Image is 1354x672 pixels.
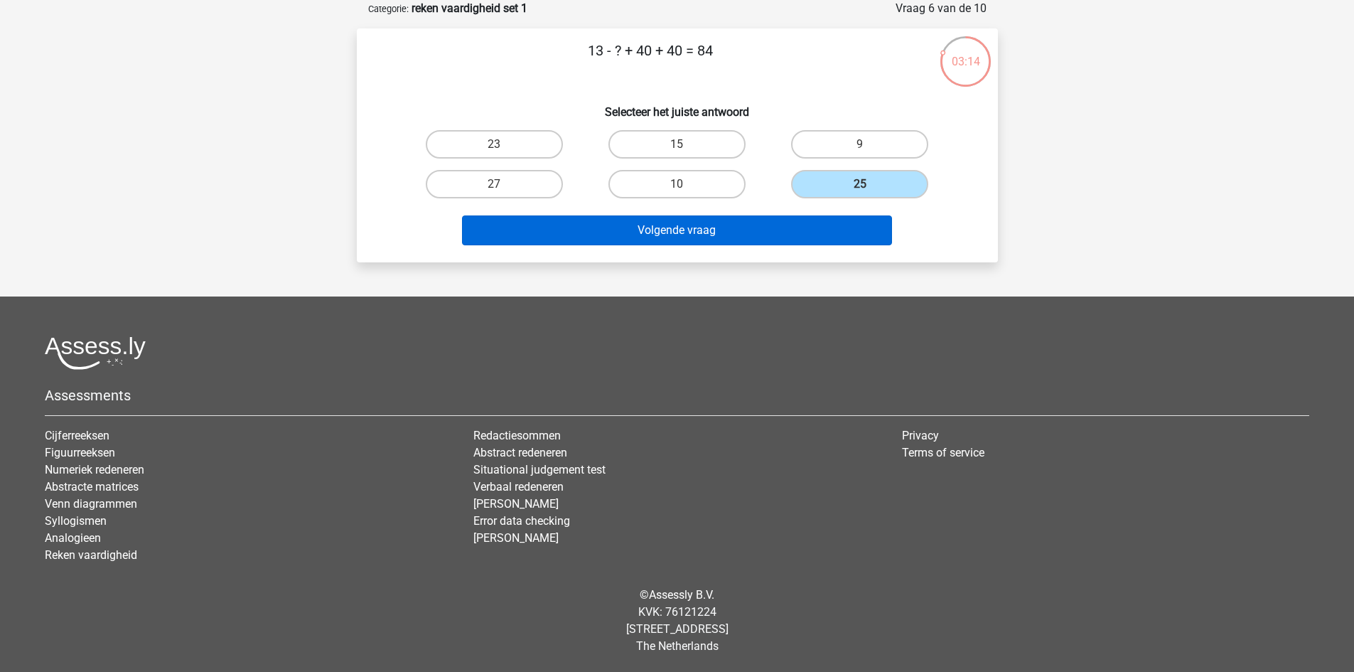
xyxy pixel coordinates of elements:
[473,531,559,545] a: [PERSON_NAME]
[426,130,563,159] label: 23
[45,548,137,562] a: Reken vaardigheid
[473,446,567,459] a: Abstract redeneren
[380,94,975,119] h6: Selecteer het juiste antwoord
[34,575,1320,666] div: © KVK: 76121224 [STREET_ADDRESS] The Netherlands
[791,170,928,198] label: 25
[426,170,563,198] label: 27
[791,130,928,159] label: 9
[45,429,109,442] a: Cijferreeksen
[473,480,564,494] a: Verbaal redeneren
[649,588,714,602] a: Assessly B.V.
[45,446,115,459] a: Figuurreeksen
[473,497,559,511] a: [PERSON_NAME]
[45,480,139,494] a: Abstracte matrices
[45,531,101,545] a: Analogieen
[45,463,144,476] a: Numeriek redeneren
[473,463,606,476] a: Situational judgement test
[473,429,561,442] a: Redactiesommen
[368,4,409,14] small: Categorie:
[902,429,939,442] a: Privacy
[473,514,570,528] a: Error data checking
[380,40,922,82] p: 13 - ? + 40 + 40 = 84
[45,497,137,511] a: Venn diagrammen
[608,170,746,198] label: 10
[412,1,527,15] strong: reken vaardigheid set 1
[462,215,892,245] button: Volgende vraag
[45,514,107,528] a: Syllogismen
[45,387,1309,404] h5: Assessments
[45,336,146,370] img: Assessly logo
[939,35,992,70] div: 03:14
[902,446,984,459] a: Terms of service
[608,130,746,159] label: 15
